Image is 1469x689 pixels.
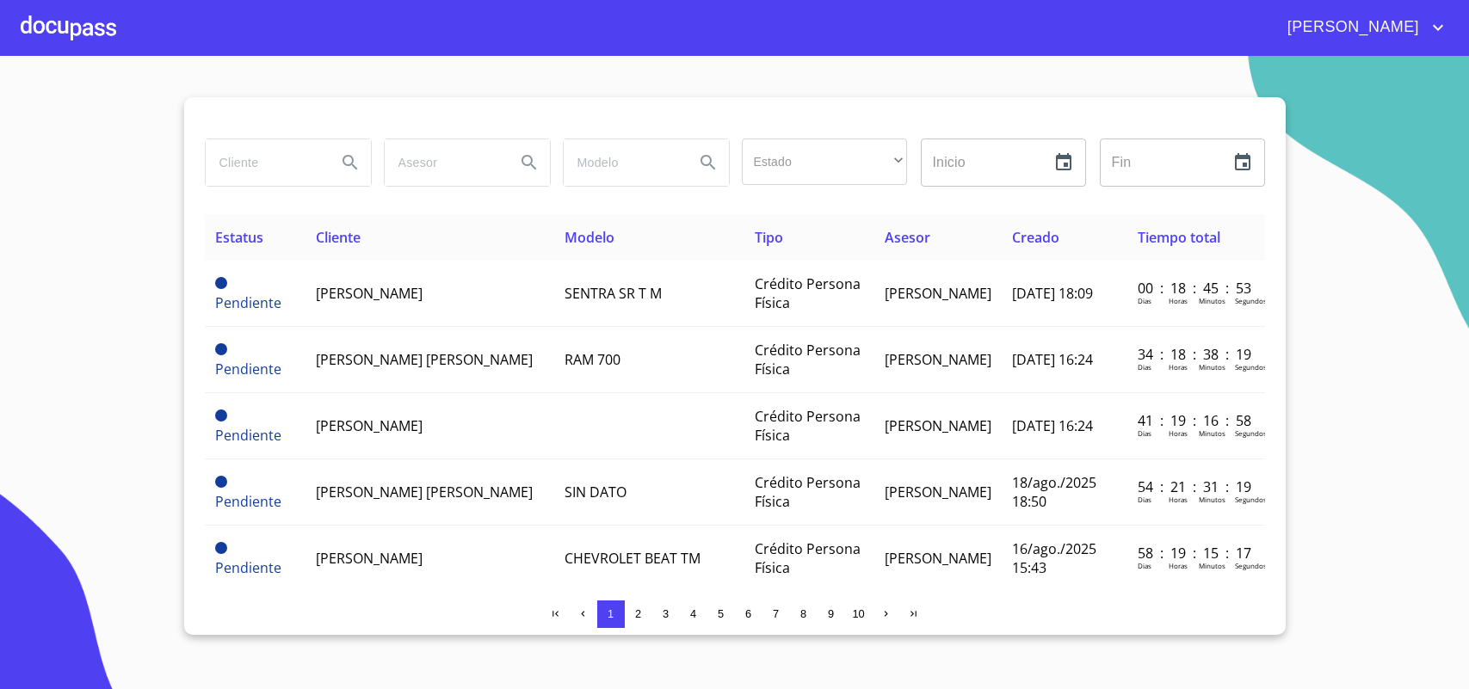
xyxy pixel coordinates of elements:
span: Pendiente [215,343,227,355]
span: 6 [745,607,751,620]
span: RAM 700 [565,350,620,369]
span: Crédito Persona Física [755,539,861,577]
span: 8 [800,607,806,620]
button: 1 [597,600,625,628]
span: 4 [690,607,696,620]
button: account of current user [1275,14,1448,41]
span: 5 [718,607,724,620]
p: Segundos [1235,495,1267,504]
button: Search [509,142,550,183]
span: [DATE] 18:09 [1012,284,1093,303]
p: Dias [1138,561,1151,570]
span: Tiempo total [1138,228,1220,247]
span: Modelo [565,228,614,247]
p: Dias [1138,428,1151,438]
button: 9 [818,600,845,628]
p: Segundos [1235,428,1267,438]
input: search [385,139,502,186]
p: 00 : 18 : 45 : 53 [1138,279,1254,298]
p: Horas [1169,362,1188,372]
span: Crédito Persona Física [755,341,861,378]
span: CHEVROLET BEAT TM [565,549,701,568]
span: 18/ago./2025 18:50 [1012,473,1096,511]
span: [PERSON_NAME] [316,284,423,303]
span: SENTRA SR T M [565,284,662,303]
span: Pendiente [215,293,281,312]
button: 7 [762,600,790,628]
span: Asesor [885,228,930,247]
span: [PERSON_NAME] [316,549,423,568]
span: Estatus [215,228,263,247]
span: 10 [852,607,864,620]
p: Horas [1169,495,1188,504]
p: Segundos [1235,362,1267,372]
span: [PERSON_NAME] [316,416,423,435]
span: Pendiente [215,492,281,511]
p: Segundos [1235,561,1267,570]
span: 16/ago./2025 15:43 [1012,539,1096,577]
span: Crédito Persona Física [755,407,861,445]
button: 4 [680,600,707,628]
span: Pendiente [215,476,227,488]
p: Minutos [1199,561,1225,570]
span: Pendiente [215,558,281,577]
span: 2 [635,607,641,620]
p: Dias [1138,495,1151,504]
span: Pendiente [215,277,227,289]
p: 54 : 21 : 31 : 19 [1138,477,1254,496]
span: Pendiente [215,426,281,445]
div: ​ [742,138,907,185]
span: Cliente [316,228,361,247]
span: [PERSON_NAME] [885,483,991,501]
span: 7 [773,607,779,620]
span: SIN DATO [565,483,626,501]
span: [PERSON_NAME] [885,284,991,303]
p: Segundos [1235,296,1267,305]
span: [PERSON_NAME] [885,350,991,369]
p: Minutos [1199,428,1225,438]
input: search [564,139,681,186]
p: 58 : 19 : 15 : 17 [1138,544,1254,563]
button: 6 [735,600,762,628]
span: [PERSON_NAME] [885,549,991,568]
p: Horas [1169,561,1188,570]
button: 10 [845,600,873,628]
span: Crédito Persona Física [755,473,861,511]
p: Minutos [1199,362,1225,372]
span: [PERSON_NAME] [1275,14,1428,41]
span: Pendiente [215,542,227,554]
span: [DATE] 16:24 [1012,416,1093,435]
span: Creado [1012,228,1059,247]
input: search [206,139,323,186]
button: Search [688,142,729,183]
p: Dias [1138,362,1151,372]
span: Tipo [755,228,783,247]
button: 2 [625,600,652,628]
span: Crédito Persona Física [755,274,861,312]
button: 8 [790,600,818,628]
button: 3 [652,600,680,628]
p: Dias [1138,296,1151,305]
p: Horas [1169,428,1188,438]
span: [DATE] 16:24 [1012,350,1093,369]
span: Pendiente [215,409,227,421]
p: 41 : 19 : 16 : 58 [1138,411,1254,430]
p: Minutos [1199,296,1225,305]
span: [PERSON_NAME] [PERSON_NAME] [316,483,533,501]
span: 1 [608,607,614,620]
button: 5 [707,600,735,628]
p: Horas [1169,296,1188,305]
p: 34 : 18 : 38 : 19 [1138,345,1254,364]
span: [PERSON_NAME] [885,416,991,435]
span: 9 [828,607,834,620]
p: Minutos [1199,495,1225,504]
span: [PERSON_NAME] [PERSON_NAME] [316,350,533,369]
button: Search [330,142,371,183]
span: Pendiente [215,360,281,378]
span: 3 [663,607,669,620]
